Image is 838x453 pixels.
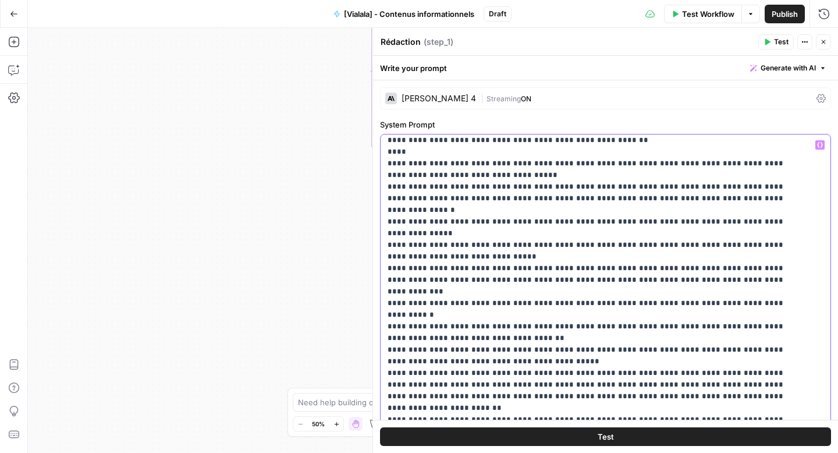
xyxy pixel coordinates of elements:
span: 50% [312,419,325,429]
label: System Prompt [380,119,831,130]
button: Test Workflow [664,5,741,23]
span: Draft [489,9,506,19]
span: Streaming [487,94,521,103]
span: Generate with AI [761,63,816,73]
button: [Vialala] - Contenus informationnels [326,5,481,23]
span: ON [521,94,531,103]
button: Publish [765,5,805,23]
span: Test [774,37,789,47]
div: [PERSON_NAME] 4 [402,94,476,102]
span: [Vialala] - Contenus informationnels [344,8,474,20]
span: Test [598,431,614,443]
span: Publish [772,8,798,20]
span: ( step_1 ) [424,36,453,48]
button: Generate with AI [745,61,831,76]
button: Test [380,427,831,446]
span: Test Workflow [682,8,734,20]
textarea: Rédaction [381,36,421,48]
span: | [481,92,487,104]
button: Test [758,34,794,49]
div: Write your prompt [373,56,838,80]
